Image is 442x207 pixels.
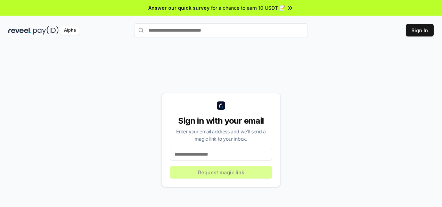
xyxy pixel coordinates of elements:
img: logo_small [217,101,225,110]
img: reveel_dark [8,26,32,35]
button: Sign In [406,24,434,36]
span: for a chance to earn 10 USDT 📝 [211,4,285,11]
div: Enter your email address and we’ll send a magic link to your inbox. [170,128,272,142]
img: pay_id [33,26,59,35]
div: Alpha [60,26,80,35]
div: Sign in with your email [170,115,272,126]
span: Answer our quick survey [148,4,210,11]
